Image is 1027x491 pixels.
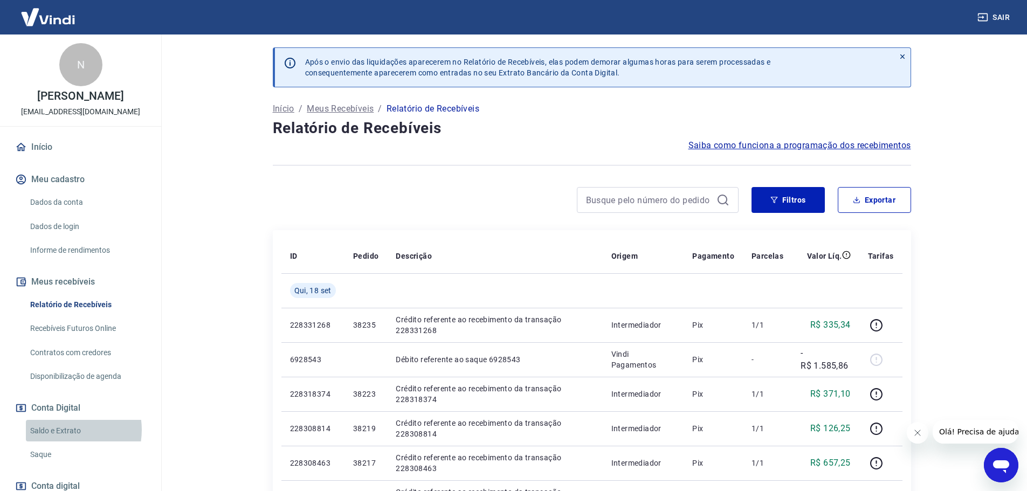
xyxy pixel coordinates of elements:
[396,383,594,405] p: Crédito referente ao recebimento da transação 228318374
[290,389,336,399] p: 228318374
[353,320,378,330] p: 38235
[305,57,771,78] p: Após o envio das liquidações aparecerem no Relatório de Recebíveis, elas podem demorar algumas ho...
[290,423,336,434] p: 228308814
[378,102,382,115] p: /
[353,389,378,399] p: 38223
[688,139,911,152] a: Saiba como funciona a programação dos recebimentos
[752,354,783,365] p: -
[13,135,148,159] a: Início
[692,354,734,365] p: Pix
[13,1,83,33] img: Vindi
[37,91,123,102] p: [PERSON_NAME]
[801,347,851,372] p: -R$ 1.585,86
[26,420,148,442] a: Saldo e Extrato
[353,251,378,261] p: Pedido
[13,168,148,191] button: Meu cadastro
[984,448,1018,482] iframe: Botão para abrir a janela de mensagens
[611,320,676,330] p: Intermediador
[752,423,783,434] p: 1/1
[26,317,148,340] a: Recebíveis Futuros Online
[290,458,336,468] p: 228308463
[6,8,91,16] span: Olá! Precisa de ajuda?
[752,187,825,213] button: Filtros
[838,187,911,213] button: Exportar
[692,389,734,399] p: Pix
[907,422,928,444] iframe: Fechar mensagem
[810,388,851,400] p: R$ 371,10
[26,239,148,261] a: Informe de rendimentos
[396,251,432,261] p: Descrição
[752,320,783,330] p: 1/1
[396,354,594,365] p: Débito referente ao saque 6928543
[294,285,332,296] span: Qui, 18 set
[353,423,378,434] p: 38219
[26,444,148,466] a: Saque
[396,418,594,439] p: Crédito referente ao recebimento da transação 228308814
[810,319,851,331] p: R$ 335,34
[752,458,783,468] p: 1/1
[975,8,1014,27] button: Sair
[933,420,1018,444] iframe: Mensagem da empresa
[387,102,479,115] p: Relatório de Recebíveis
[611,458,676,468] p: Intermediador
[13,270,148,294] button: Meus recebíveis
[273,102,294,115] a: Início
[868,251,894,261] p: Tarifas
[611,389,676,399] p: Intermediador
[307,102,374,115] a: Meus Recebíveis
[611,251,638,261] p: Origem
[26,365,148,388] a: Disponibilização de agenda
[13,396,148,420] button: Conta Digital
[290,320,336,330] p: 228331268
[692,251,734,261] p: Pagamento
[396,314,594,336] p: Crédito referente ao recebimento da transação 228331268
[396,452,594,474] p: Crédito referente ao recebimento da transação 228308463
[273,117,911,139] h4: Relatório de Recebíveis
[299,102,302,115] p: /
[26,216,148,238] a: Dados de login
[692,423,734,434] p: Pix
[290,251,298,261] p: ID
[26,294,148,316] a: Relatório de Recebíveis
[586,192,712,208] input: Busque pelo número do pedido
[21,106,140,117] p: [EMAIL_ADDRESS][DOMAIN_NAME]
[26,191,148,213] a: Dados da conta
[752,389,783,399] p: 1/1
[611,423,676,434] p: Intermediador
[59,43,102,86] div: N
[692,320,734,330] p: Pix
[752,251,783,261] p: Parcelas
[290,354,336,365] p: 6928543
[810,457,851,469] p: R$ 657,25
[26,342,148,364] a: Contratos com credores
[807,251,842,261] p: Valor Líq.
[692,458,734,468] p: Pix
[353,458,378,468] p: 38217
[611,349,676,370] p: Vindi Pagamentos
[810,422,851,435] p: R$ 126,25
